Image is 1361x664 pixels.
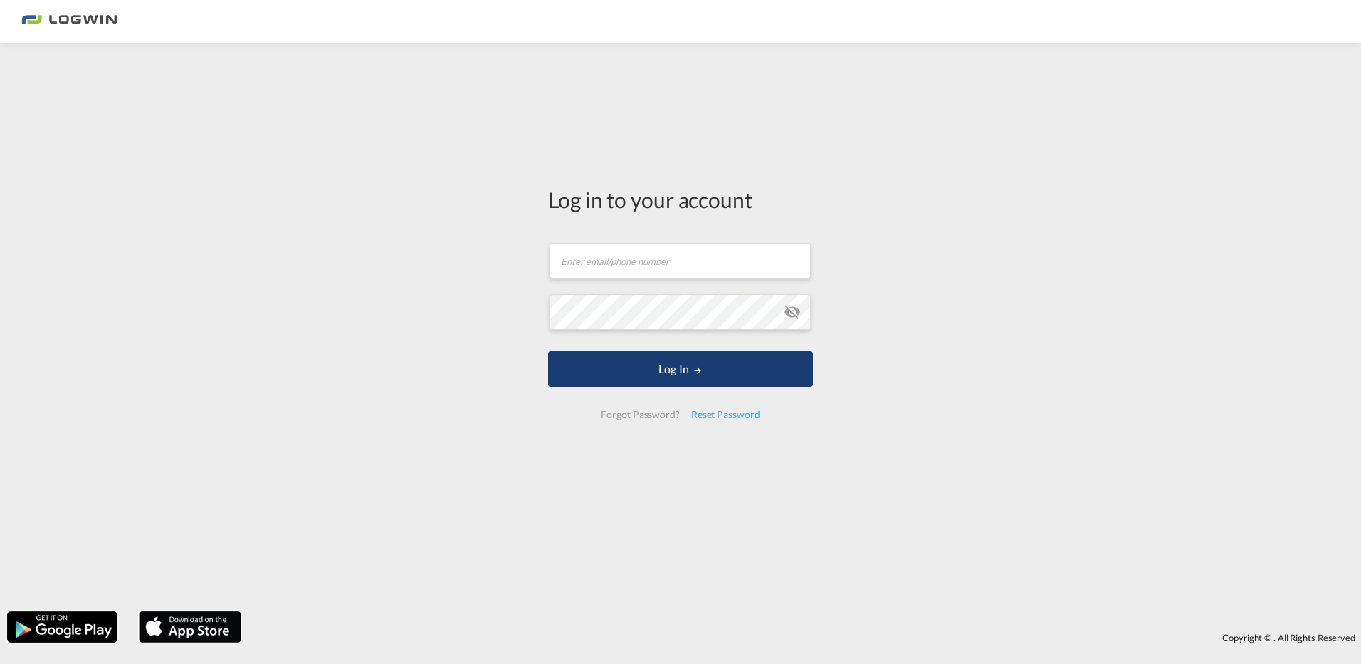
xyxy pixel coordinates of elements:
img: bc73a0e0d8c111efacd525e4c8ad7d32.png [21,6,117,38]
div: Copyright © . All Rights Reserved [248,626,1361,650]
md-icon: icon-eye-off [784,304,801,321]
input: Enter email/phone number [550,243,811,279]
button: LOGIN [548,351,813,387]
div: Log in to your account [548,185,813,214]
div: Forgot Password? [595,402,685,427]
img: apple.png [137,610,243,644]
div: Reset Password [685,402,766,427]
img: google.png [6,610,119,644]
